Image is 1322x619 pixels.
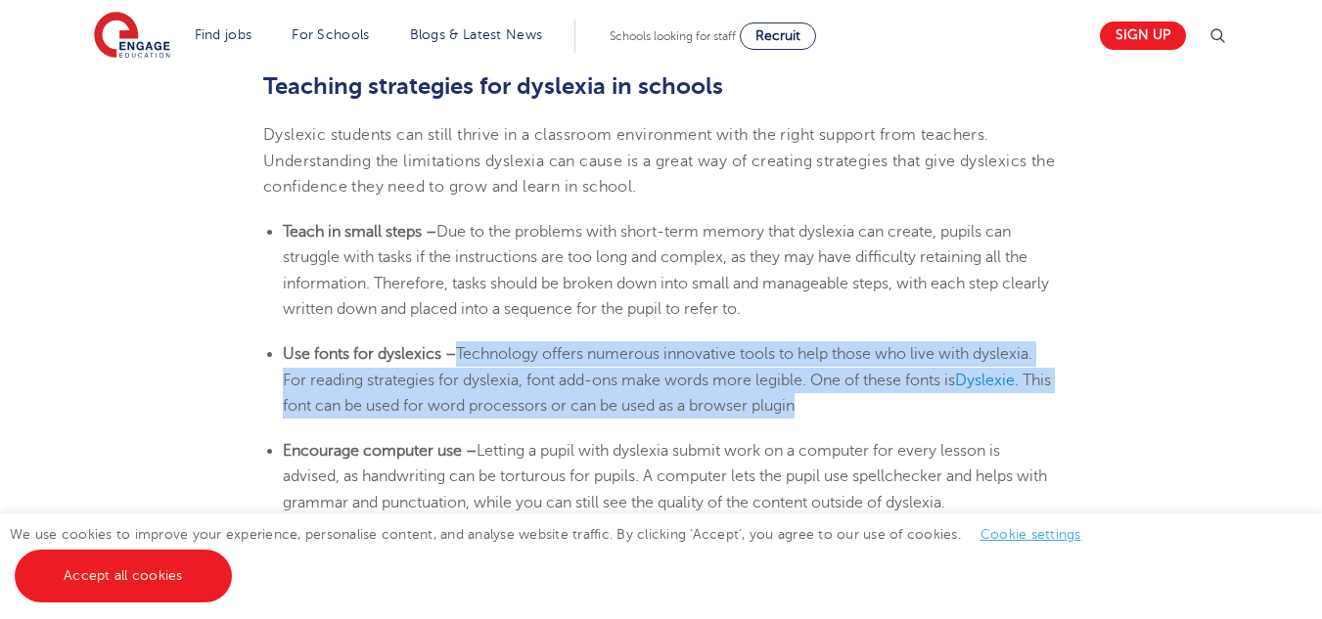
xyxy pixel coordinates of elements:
[955,372,1015,389] a: Dyslexie
[283,442,462,460] b: Encourage computer use
[283,442,1047,511] span: Letting a pupil with dyslexia submit work on a computer for every lesson is advised, as handwriti...
[466,442,477,460] b: –
[755,28,800,43] span: Recruit
[10,527,1101,583] span: We use cookies to improve your experience, personalise content, and analyse website traffic. By c...
[263,72,723,100] b: Teaching strategies for dyslexia in schools
[283,372,1051,415] span: . This font can be used for word processors or can be used as a browser plugin
[292,27,369,42] a: For Schools
[610,29,736,43] span: Schools looking for staff
[410,27,543,42] a: Blogs & Latest News
[263,126,1055,196] span: Dyslexic students can still thrive in a classroom environment with the right support from teacher...
[283,345,1032,388] span: Technology offers numerous innovative tools to help those who live with dyslexia. For reading str...
[94,12,170,61] img: Engage Education
[283,223,1049,318] span: Due to the problems with short-term memory that dyslexia can create, pupils can struggle with tas...
[283,345,456,363] b: Use fonts for dyslexics –
[283,223,436,241] b: Teach in small steps –
[195,27,252,42] a: Find jobs
[1100,22,1186,50] a: Sign up
[740,22,816,50] a: Recruit
[15,550,232,602] a: Accept all cookies
[980,527,1081,542] a: Cookie settings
